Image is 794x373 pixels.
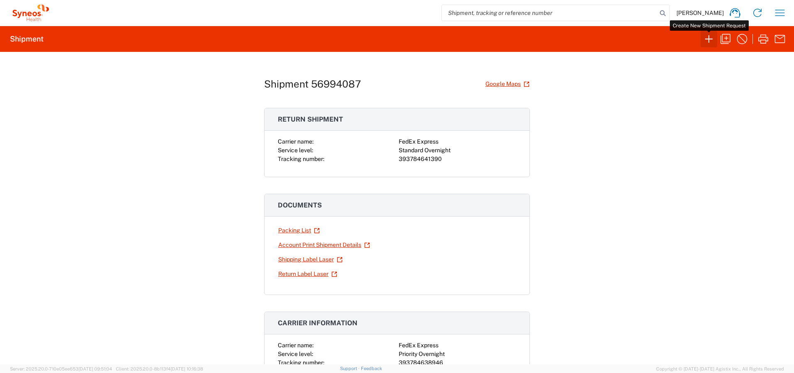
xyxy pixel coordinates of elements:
a: Feedback [361,366,382,371]
a: Return Label Laser [278,267,338,281]
span: Service level: [278,351,313,357]
div: 393784641390 [399,155,516,163]
div: 393784638946 [399,358,516,367]
span: [DATE] 09:51:04 [78,366,112,371]
div: Priority Overnight [399,350,516,358]
a: Support [340,366,361,371]
a: Account Print Shipment Details [278,238,370,252]
input: Shipment, tracking or reference number [442,5,657,21]
span: Carrier name: [278,138,314,145]
h1: Shipment 56994087 [264,78,361,90]
div: FedEx Express [399,341,516,350]
span: Return shipment [278,115,343,123]
span: Documents [278,201,322,209]
span: Client: 2025.20.0-8b113f4 [116,366,203,371]
span: Server: 2025.20.0-710e05ee653 [10,366,112,371]
a: Google Maps [485,77,530,91]
h2: Shipment [10,34,44,44]
span: Carrier information [278,319,358,327]
span: [PERSON_NAME] [676,9,724,17]
div: Standard Overnight [399,146,516,155]
span: Service level: [278,147,313,154]
span: Copyright © [DATE]-[DATE] Agistix Inc., All Rights Reserved [656,365,784,373]
span: Tracking number: [278,359,324,366]
span: Tracking number: [278,156,324,162]
a: Shipping Label Laser [278,252,343,267]
a: Packing List [278,223,320,238]
span: [DATE] 10:16:38 [171,366,203,371]
span: Carrier name: [278,342,314,349]
div: FedEx Express [399,137,516,146]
